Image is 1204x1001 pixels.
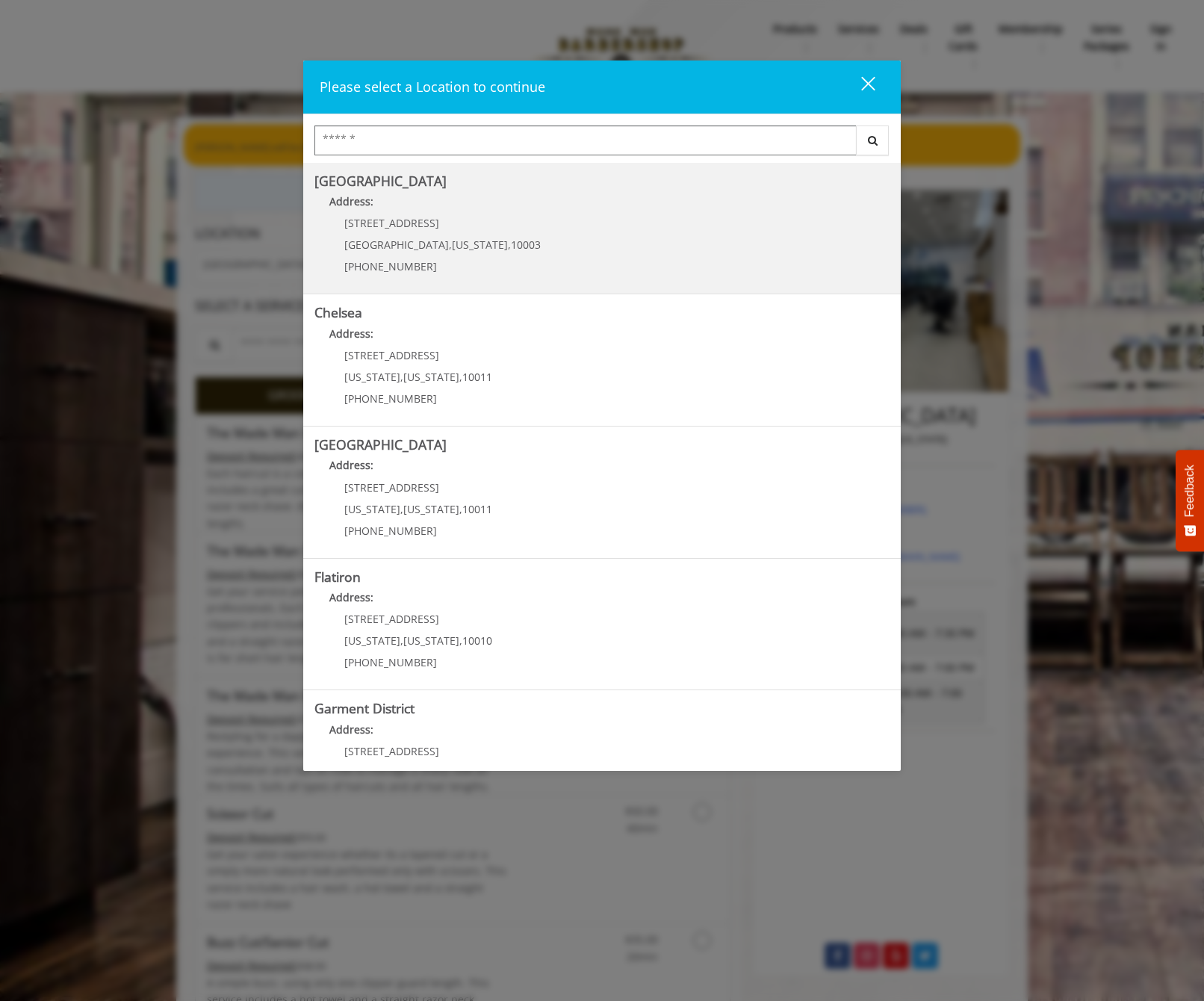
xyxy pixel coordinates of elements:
[344,348,439,362] span: [STREET_ADDRESS]
[400,370,403,384] span: ,
[329,194,373,208] b: Address:
[462,633,492,648] span: 10010
[403,370,459,384] span: [US_STATE]
[314,436,447,453] b: [GEOGRAPHIC_DATA]
[449,238,452,252] span: ,
[314,303,362,321] b: Chelsea
[329,458,373,472] b: Address:
[344,480,439,495] span: [STREET_ADDRESS]
[344,524,437,538] span: [PHONE_NUMBER]
[314,125,857,155] input: Search Center
[508,238,511,252] span: ,
[329,326,373,341] b: Address:
[511,238,541,252] span: 10003
[314,699,415,717] b: Garment District
[344,502,400,516] span: [US_STATE]
[452,238,508,252] span: [US_STATE]
[344,259,437,273] span: [PHONE_NUMBER]
[844,75,874,98] div: close dialog
[462,502,492,516] span: 10011
[344,238,449,252] span: [GEOGRAPHIC_DATA]
[462,370,492,384] span: 10011
[344,216,439,230] span: [STREET_ADDRESS]
[344,370,400,384] span: [US_STATE]
[320,78,545,96] span: Please select a Location to continue
[329,722,373,737] b: Address:
[459,502,462,516] span: ,
[344,655,437,669] span: [PHONE_NUMBER]
[400,633,403,648] span: ,
[403,633,459,648] span: [US_STATE]
[459,633,462,648] span: ,
[864,135,881,146] i: Search button
[1176,450,1204,551] button: Feedback - Show survey
[314,172,447,190] b: [GEOGRAPHIC_DATA]
[1183,465,1197,517] span: Feedback
[329,590,373,604] b: Address:
[314,568,361,586] b: Flatiron
[344,391,437,406] span: [PHONE_NUMBER]
[344,612,439,626] span: [STREET_ADDRESS]
[344,633,400,648] span: [US_STATE]
[834,72,884,102] button: close dialog
[459,370,462,384] span: ,
[314,125,890,163] div: Center Select
[344,744,439,758] span: [STREET_ADDRESS]
[400,502,403,516] span: ,
[403,502,459,516] span: [US_STATE]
